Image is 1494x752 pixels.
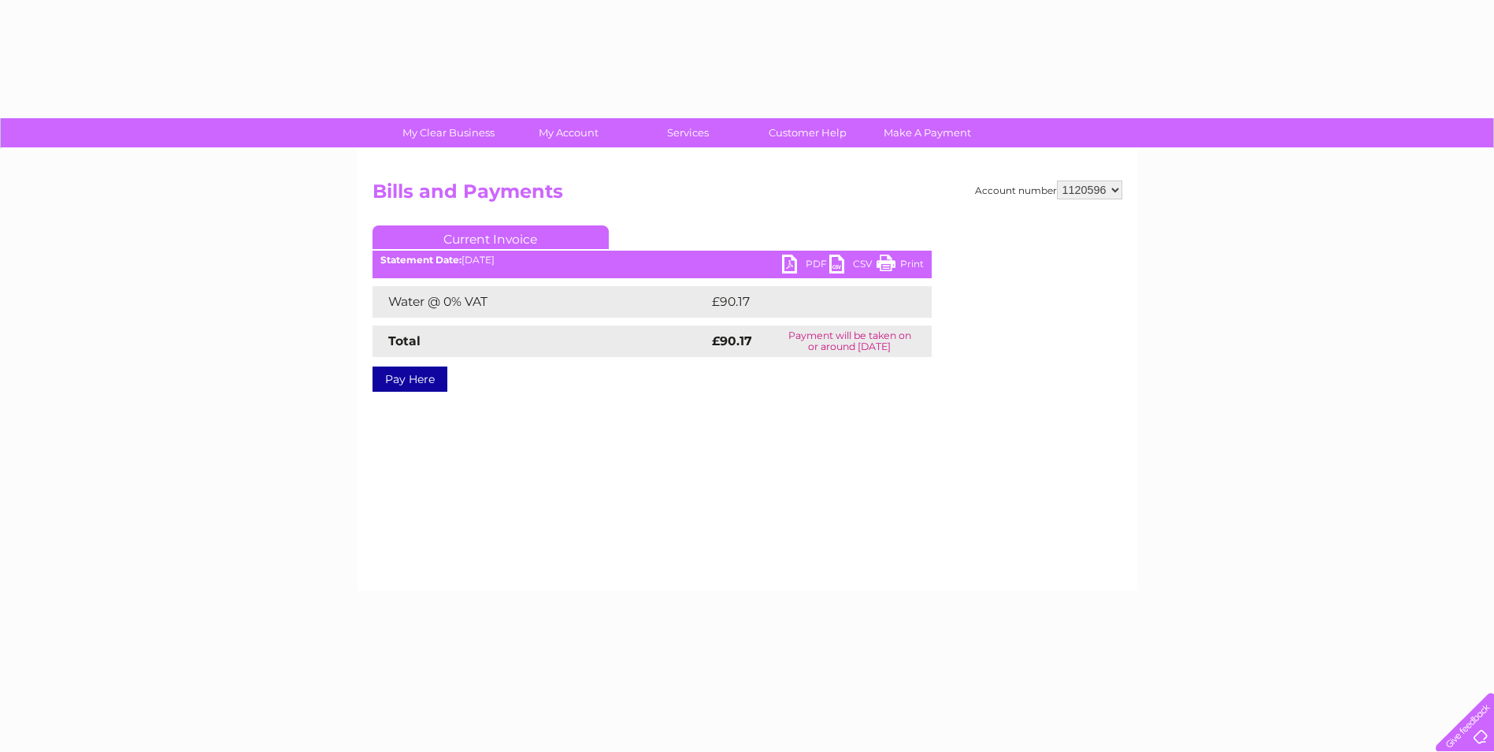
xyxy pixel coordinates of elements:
a: Customer Help [743,118,873,147]
a: Make A Payment [862,118,992,147]
a: Pay Here [373,367,447,392]
a: Print [877,255,924,277]
a: Current Invoice [373,225,609,249]
div: Account number [975,181,1122,199]
a: My Clear Business [384,118,513,147]
div: [DATE] [373,255,932,266]
a: My Account [503,118,633,147]
td: Water @ 0% VAT [373,286,708,318]
a: CSV [829,255,877,277]
a: Services [623,118,753,147]
h2: Bills and Payments [373,181,1122,210]
td: Payment will be taken on or around [DATE] [768,326,932,357]
strong: £90.17 [712,333,752,348]
td: £90.17 [708,286,899,318]
strong: Total [388,333,421,348]
b: Statement Date: [380,254,462,266]
a: PDF [782,255,829,277]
